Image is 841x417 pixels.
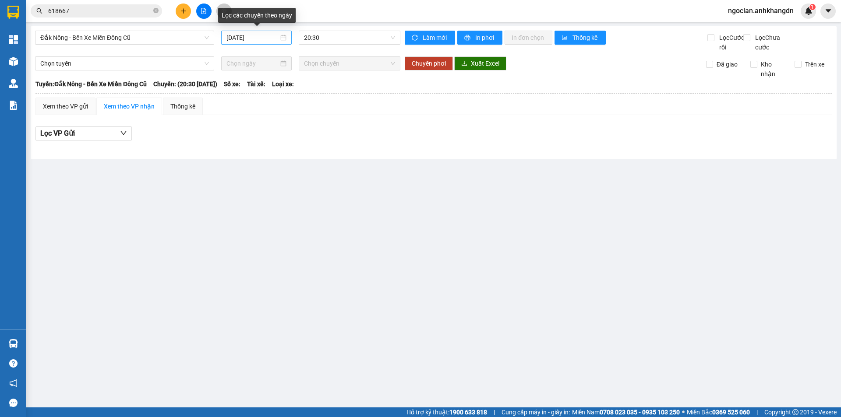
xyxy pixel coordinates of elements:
span: | [756,407,758,417]
span: message [9,399,18,407]
span: Chuyến: (20:30 [DATE]) [153,79,217,89]
span: plus [180,8,187,14]
span: Lọc Chưa cước [752,33,797,52]
button: In đơn chọn [505,31,552,45]
input: 12/08/2025 [226,33,279,42]
span: search [36,8,42,14]
img: icon-new-feature [805,7,813,15]
span: Miền Nam [572,407,680,417]
img: warehouse-icon [9,57,18,66]
span: Trên xe [802,60,828,69]
span: Lọc Cước rồi [716,33,746,52]
button: plus [176,4,191,19]
span: Số xe: [224,79,240,89]
strong: 0708 023 035 - 0935 103 250 [600,409,680,416]
span: sync [412,35,419,42]
span: Chọn tuyến [40,57,209,70]
button: Chuyển phơi [405,56,453,70]
span: Chọn chuyến [304,57,395,70]
span: bar-chart [562,35,569,42]
strong: 1900 633 818 [449,409,487,416]
div: Thống kê [170,102,195,111]
span: down [120,130,127,137]
span: 1 [811,4,814,10]
span: Làm mới [423,33,448,42]
img: logo-vxr [7,6,19,19]
span: In phơi [475,33,495,42]
span: ⚪️ [682,410,685,414]
span: Hỗ trợ kỹ thuật: [406,407,487,417]
img: warehouse-icon [9,339,18,348]
div: Xem theo VP nhận [104,102,155,111]
span: Kho nhận [757,60,788,79]
span: file-add [201,8,207,14]
span: 20:30 [304,31,395,44]
button: aim [216,4,232,19]
span: close-circle [153,8,159,13]
input: Chọn ngày [226,59,279,68]
span: ngoclan.anhkhangdn [721,5,801,16]
button: downloadXuất Excel [454,56,506,70]
span: question-circle [9,359,18,368]
span: copyright [792,409,799,415]
button: Lọc VP Gửi [35,126,132,140]
div: Xem theo VP gửi [43,102,88,111]
span: printer [464,35,472,42]
button: bar-chartThống kê [555,31,606,45]
span: caret-down [824,7,832,15]
button: syncLàm mới [405,31,455,45]
button: printerIn phơi [457,31,502,45]
span: Miền Bắc [687,407,750,417]
span: notification [9,379,18,387]
b: Tuyến: Đắk Nông - Bến Xe Miền Đông Cũ [35,81,147,88]
img: warehouse-icon [9,79,18,88]
button: file-add [196,4,212,19]
span: close-circle [153,7,159,15]
input: Tìm tên, số ĐT hoặc mã đơn [48,6,152,16]
sup: 1 [809,4,816,10]
img: solution-icon [9,101,18,110]
span: | [494,407,495,417]
span: Cung cấp máy in - giấy in: [502,407,570,417]
span: Lọc VP Gửi [40,128,75,139]
strong: 0369 525 060 [712,409,750,416]
span: Loại xe: [272,79,294,89]
span: Đắk Nông - Bến Xe Miền Đông Cũ [40,31,209,44]
span: Đã giao [713,60,741,69]
button: caret-down [820,4,836,19]
div: Lọc các chuyến theo ngày [218,8,296,23]
span: Tài xế: [247,79,265,89]
img: dashboard-icon [9,35,18,44]
span: Thống kê [572,33,599,42]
